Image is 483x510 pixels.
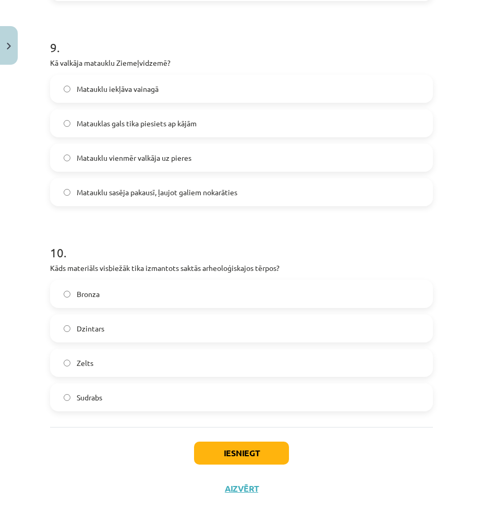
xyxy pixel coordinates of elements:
[77,84,159,94] span: Matauklu iekļāva vainagā
[222,483,261,494] button: Aizvērt
[77,392,102,403] span: Sudrabs
[77,118,197,129] span: Matauklas gals tika piesiets ap kājām
[77,289,100,300] span: Bronza
[64,120,70,127] input: Matauklas gals tika piesiets ap kājām
[77,323,104,334] span: Dzintars
[50,57,433,68] p: Kā valkāja matauklu Ziemeļvidzemē?
[64,325,70,332] input: Dzintars
[64,86,70,92] input: Matauklu iekļāva vainagā
[50,22,433,54] h1: 9 .
[50,263,433,274] p: Kāds materiāls visbiežāk tika izmantots saktās arheoloģiskajos tērpos?
[50,227,433,259] h1: 10 .
[64,360,70,366] input: Zelts
[64,291,70,298] input: Bronza
[77,152,191,163] span: Matauklu vienmēr valkāja uz pieres
[77,187,237,198] span: Matauklu sasēja pakausī, ļaujot galiem nokarāties
[64,189,70,196] input: Matauklu sasēja pakausī, ļaujot galiem nokarāties
[194,442,289,465] button: Iesniegt
[7,43,11,50] img: icon-close-lesson-0947bae3869378f0d4975bcd49f059093ad1ed9edebbc8119c70593378902aed.svg
[77,358,93,369] span: Zelts
[64,155,70,161] input: Matauklu vienmēr valkāja uz pieres
[64,394,70,401] input: Sudrabs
